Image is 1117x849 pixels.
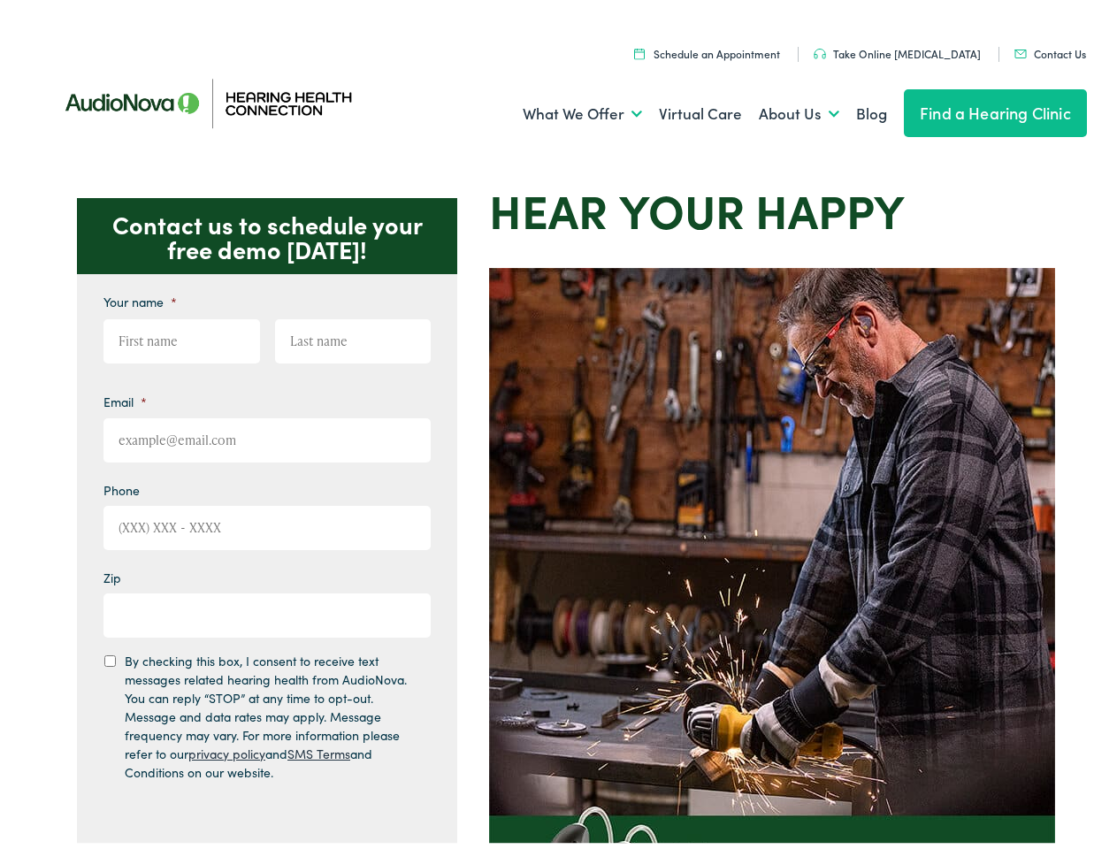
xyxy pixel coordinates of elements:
[103,314,260,358] input: First name
[188,739,265,757] a: privacy policy
[814,41,981,56] a: Take Online [MEDICAL_DATA]
[814,43,826,54] img: utility icon
[125,646,415,776] label: By checking this box, I consent to receive text messages related hearing health from AudioNova. Y...
[1014,41,1086,56] a: Contact Us
[103,564,121,580] label: Zip
[103,477,140,493] label: Phone
[659,76,742,141] a: Virtual Care
[275,314,432,358] input: Last name
[489,172,608,236] strong: Hear
[287,739,350,757] a: SMS Terms
[1014,44,1027,53] img: utility icon
[634,42,645,54] img: utility icon
[619,172,905,236] strong: your Happy
[759,76,839,141] a: About Us
[904,84,1087,132] a: Find a Hearing Clinic
[856,76,887,141] a: Blog
[103,288,177,304] label: Your name
[523,76,642,141] a: What We Offer
[77,193,457,269] p: Contact us to schedule your free demo [DATE]!
[634,41,780,56] a: Schedule an Appointment
[103,501,431,545] input: (XXX) XXX - XXXX
[103,413,431,457] input: example@email.com
[103,388,147,404] label: Email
